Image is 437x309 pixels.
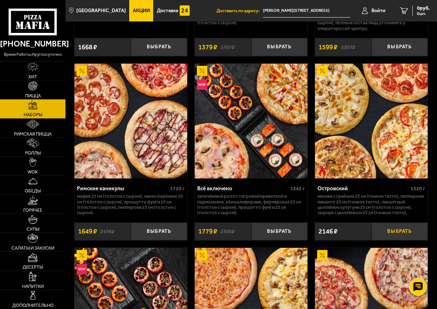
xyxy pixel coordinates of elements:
[77,193,185,215] p: Мафия 25 см (толстое с сыром), Чикен Барбекю 25 см (толстое с сыром), Прошутто Фунги 25 см (толст...
[180,5,190,16] img: 15daf4d41897b9f0e9f617042186c801.svg
[77,264,87,274] img: Новинка
[131,222,187,241] button: Выбрать
[372,38,428,56] button: Выбрать
[131,38,187,56] button: Выбрать
[22,284,44,289] span: Напитки
[220,228,235,234] s: 2306 ₽
[28,75,37,79] span: Хит
[78,228,97,235] span: 1649 ₽
[26,227,39,232] span: Супы
[195,64,307,178] img: Всё включено
[317,193,426,215] p: Мясная с грибами 25 см (тонкое тесто), Пепперони Пиканто 25 см (тонкое тесто), Пикантный цыплёнок...
[78,44,97,50] span: 1668 ₽
[77,250,87,260] img: Акционный
[12,303,54,308] span: Дополнительно
[25,94,41,98] span: Пицца
[170,186,185,192] span: 1720 г
[133,8,150,13] span: Акции
[290,186,305,192] span: 1345 г
[77,185,169,192] div: Римские каникулы
[77,66,87,76] img: Акционный
[195,64,307,178] a: АкционныйНовинкаВсё включено
[14,132,52,137] span: Римская пицца
[100,228,115,234] s: 2196 ₽
[263,4,350,18] input: Ваш адрес доставки
[74,64,187,178] img: Римские каникулы
[157,8,178,13] span: Доставка
[11,246,54,251] span: Салаты и закуски
[74,64,187,178] a: АкционныйРимские каникулы
[220,44,235,50] s: 1757 ₽
[197,193,305,215] p: Запечённый ролл с тигровой креветкой и пармезаном, Эби Калифорния, Фермерская 25 см (толстое с сы...
[197,79,207,90] img: Новинка
[372,222,428,241] button: Выбрать
[317,66,327,76] img: Акционный
[319,228,338,235] span: 2146 ₽
[23,265,43,270] span: Десерты
[25,151,41,156] span: Роллы
[315,64,428,178] a: АкционныйОстрое блюдоОстровский
[197,185,289,192] div: Всё включено
[24,113,42,117] span: Наборы
[372,8,385,13] span: Войти
[319,44,338,50] span: 1599 ₽
[76,8,126,13] span: [GEOGRAPHIC_DATA]
[417,6,430,11] span: 0 руб.
[317,166,327,176] img: Острое блюдо
[197,250,207,260] img: Акционный
[28,170,38,175] span: WOK
[23,208,42,213] span: Горячее
[197,66,207,76] img: Акционный
[417,11,430,16] span: 0 шт.
[317,185,409,192] div: Островский
[25,189,41,193] span: Обеды
[341,44,355,50] s: 2357 ₽
[317,250,327,260] img: Акционный
[251,222,308,241] button: Выбрать
[217,9,263,13] span: Доставить по адресу:
[251,38,308,56] button: Выбрать
[315,64,428,178] img: Островский
[198,228,217,235] span: 1779 ₽
[198,44,217,50] span: 1379 ₽
[411,186,425,192] span: 1320 г
[263,4,350,18] span: Россия, Санкт-Петербург, Невский проспект, 10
